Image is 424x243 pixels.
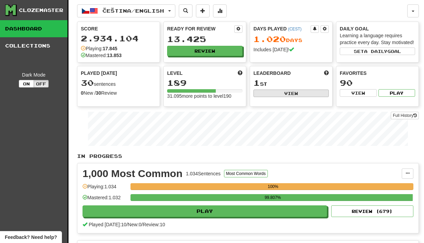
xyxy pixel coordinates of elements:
[253,90,329,97] button: View
[81,25,156,32] div: Score
[5,71,62,78] div: Dark Mode
[81,90,156,96] div: New / Review
[83,205,327,217] button: Play
[107,53,122,58] strong: 13.853
[340,32,415,46] div: Learning a language requires practice every day. Stay motivated!
[81,90,84,96] strong: 0
[77,4,175,17] button: Čeština/English
[253,34,286,44] span: 1.020
[83,183,127,194] div: Playing: 1.034
[253,78,260,87] span: 1
[81,79,156,87] div: sentences
[81,78,94,87] span: 30
[253,79,329,87] div: st
[364,49,387,54] span: a daily
[81,52,122,59] div: Mastered:
[167,25,234,32] div: Ready for Review
[143,222,165,227] span: Review: 10
[133,194,413,201] div: 99.807%
[253,35,329,44] div: Day s
[167,79,242,87] div: 189
[141,222,143,227] span: /
[83,194,127,205] div: Mastered: 1.032
[167,70,183,77] span: Level
[340,79,415,87] div: 90
[196,4,210,17] button: Add sentence to collection
[340,89,377,97] button: View
[102,8,164,14] span: Čeština / English
[253,25,311,32] div: Days Played
[224,170,268,177] button: Most Common Words
[34,80,49,87] button: Off
[96,90,101,96] strong: 30
[288,27,302,31] a: (CEST)
[89,222,126,227] span: Played [DATE]: 10
[19,7,63,14] div: Clozemaster
[253,46,329,53] div: Includes [DATE]!
[133,183,413,190] div: 100%
[81,34,156,43] div: 2.934.104
[128,222,141,227] span: New: 0
[167,35,242,43] div: 13.425
[186,170,221,177] div: 1.034 Sentences
[213,4,227,17] button: More stats
[340,48,415,55] button: Seta dailygoal
[167,46,242,56] button: Review
[167,93,242,99] div: 31.095 more points to level 190
[126,222,128,227] span: /
[83,168,183,179] div: 1,000 Most Common
[391,112,419,119] a: Full History
[324,70,329,77] span: This week in points, UTC
[77,153,419,160] p: In Progress
[340,25,415,32] div: Daily Goal
[331,205,413,217] button: Review (679)
[5,234,57,241] span: Open feedback widget
[238,70,242,77] span: Score more points to level up
[81,45,117,52] div: Playing:
[19,80,34,87] button: On
[81,70,117,77] span: Played [DATE]
[179,4,192,17] button: Search sentences
[253,70,291,77] span: Leaderboard
[103,46,117,51] strong: 17.845
[340,70,415,77] div: Favorites
[378,89,415,97] button: Play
